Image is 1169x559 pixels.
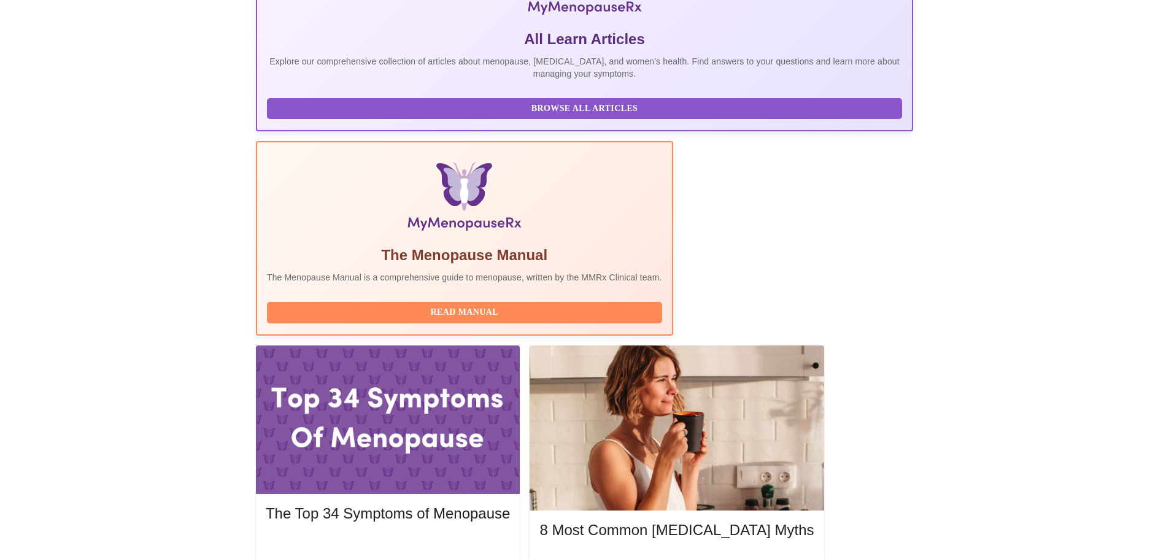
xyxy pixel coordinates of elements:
button: Browse All Articles [267,98,902,120]
h5: 8 Most Common [MEDICAL_DATA] Myths [539,520,814,540]
button: Read Manual [267,302,662,323]
button: Read More [266,534,510,556]
p: Explore our comprehensive collection of articles about menopause, [MEDICAL_DATA], and women's hea... [267,55,902,80]
a: Read More [266,539,513,549]
h5: The Top 34 Symptoms of Menopause [266,504,510,523]
a: Read Manual [267,306,665,317]
p: The Menopause Manual is a comprehensive guide to menopause, written by the MMRx Clinical team. [267,271,662,283]
h5: The Menopause Manual [267,245,662,265]
span: Read More [278,538,498,553]
a: Browse All Articles [267,102,905,113]
img: Menopause Manual [330,162,599,236]
span: Read Manual [279,305,650,320]
h5: All Learn Articles [267,29,902,49]
span: Browse All Articles [279,101,890,117]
